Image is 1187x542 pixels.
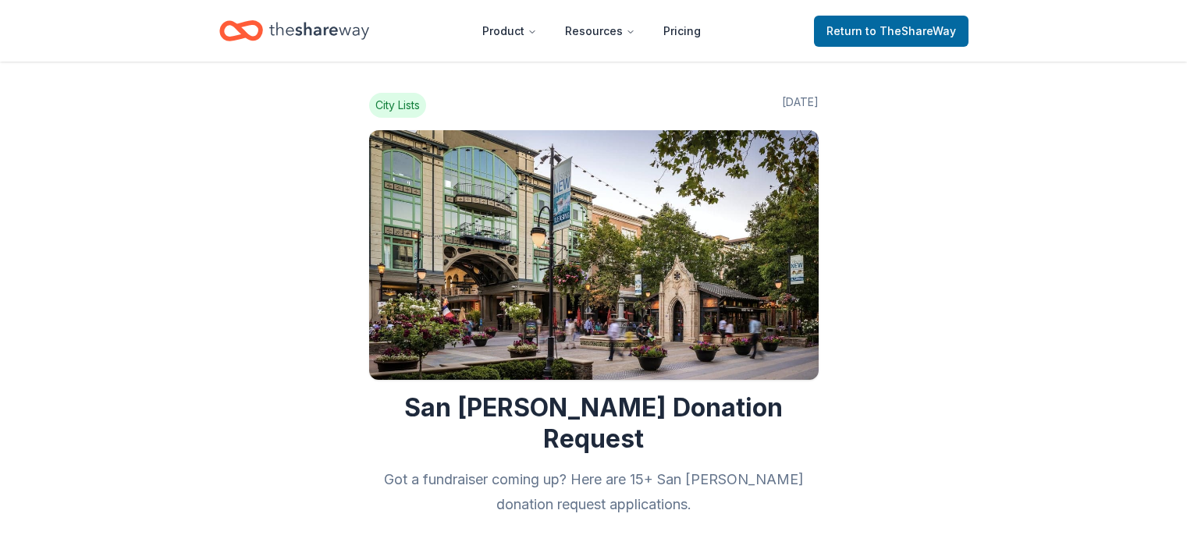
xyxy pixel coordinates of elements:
[814,16,968,47] a: Returnto TheShareWay
[369,467,819,517] h2: Got a fundraiser coming up? Here are 15+ San [PERSON_NAME] donation request applications.
[470,12,713,49] nav: Main
[651,16,713,47] a: Pricing
[369,392,819,455] h1: San [PERSON_NAME] Donation Request
[782,93,819,118] span: [DATE]
[826,22,956,41] span: Return
[219,12,369,49] a: Home
[369,130,819,380] img: Image for San Jose Donation Request
[369,93,426,118] span: City Lists
[470,16,549,47] button: Product
[865,24,956,37] span: to TheShareWay
[553,16,648,47] button: Resources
